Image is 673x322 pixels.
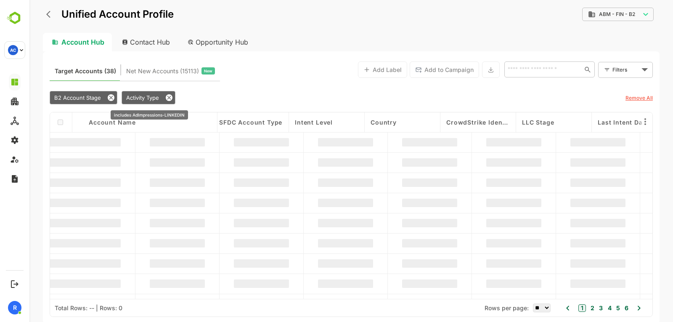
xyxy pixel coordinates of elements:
div: Newly surfaced ICP-fit accounts from Intent, Website, LinkedIn, and other engagement signals. [97,66,185,77]
span: Rows per page: [455,304,499,311]
div: Contact Hub [86,33,148,51]
span: Activity Type [97,94,130,101]
div: Total Rows: -- | Rows: 0 [25,304,93,311]
p: Unified Account Profile [32,9,144,19]
div: Filters [582,61,623,78]
span: Account Name [59,119,106,126]
span: B2 Account Stage [25,94,72,101]
div: Opportunity Hub [151,33,226,51]
button: 4 [576,303,582,313]
u: Remove All [596,95,623,101]
span: New [175,66,183,77]
span: Country [341,119,367,126]
img: BambooboxLogoMark.f1c84d78b4c51b1a7b5f700c9845e183.svg [4,10,26,26]
div: Filters [583,65,610,74]
button: 1 [549,304,556,312]
button: Logout [9,278,20,290]
div: Activity Type [92,91,146,104]
span: Known accounts you’ve identified to target - imported from CRM, Offline upload, or promoted from ... [25,66,87,77]
button: Export the selected data as CSV [453,61,470,78]
button: 6 [593,303,599,313]
span: SFDC Account Type [190,119,253,126]
div: ABM - FIN - B2 [559,11,611,18]
span: LLC Stage [493,119,525,126]
button: back [15,8,27,21]
button: 2 [559,303,565,313]
button: 5 [585,303,591,313]
span: CrowdStrike Identity Protection [417,119,480,126]
button: Add Label [329,61,378,78]
span: Intent Level [265,119,303,126]
div: AC [8,45,18,55]
div: Account Hub [13,33,82,51]
button: 3 [567,303,573,313]
span: Net New Accounts ( 15113 ) [97,66,170,77]
span: ABM - FIN - B2 [570,11,606,17]
button: Add to Campaign [380,61,450,78]
span: Last Intent Date [568,119,619,126]
div: ABM - FIN - B2 [553,6,624,23]
div: B2 Account Stage [20,91,88,104]
div: R [8,301,21,314]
